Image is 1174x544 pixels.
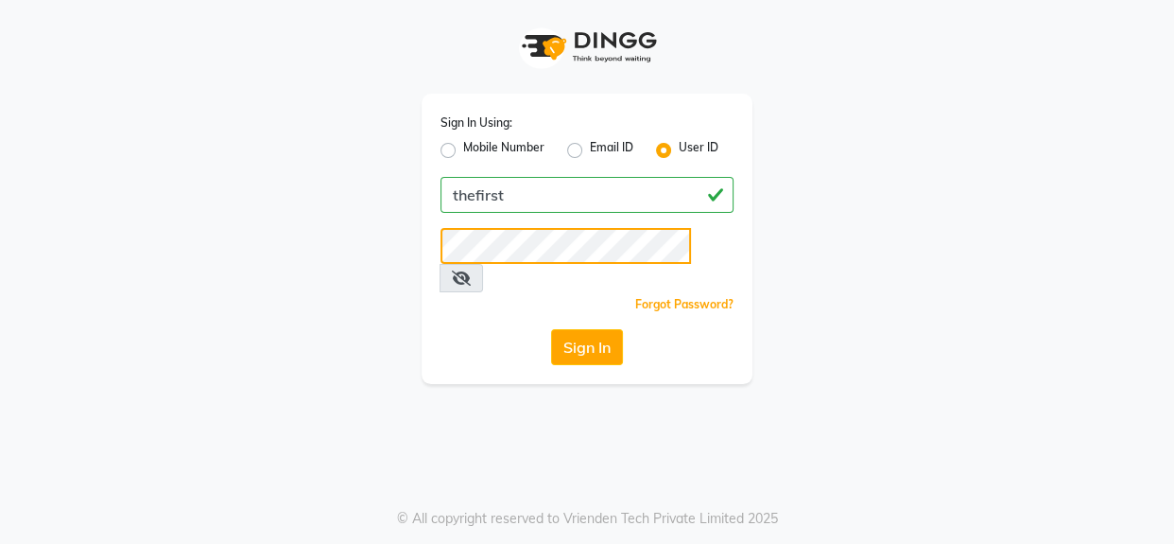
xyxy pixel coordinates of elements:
[679,139,718,162] label: User ID
[440,228,691,264] input: Username
[463,139,544,162] label: Mobile Number
[440,177,734,213] input: Username
[635,297,734,311] a: Forgot Password?
[440,114,512,132] label: Sign In Using:
[590,139,633,162] label: Email ID
[551,329,623,365] button: Sign In
[511,19,663,75] img: logo1.svg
